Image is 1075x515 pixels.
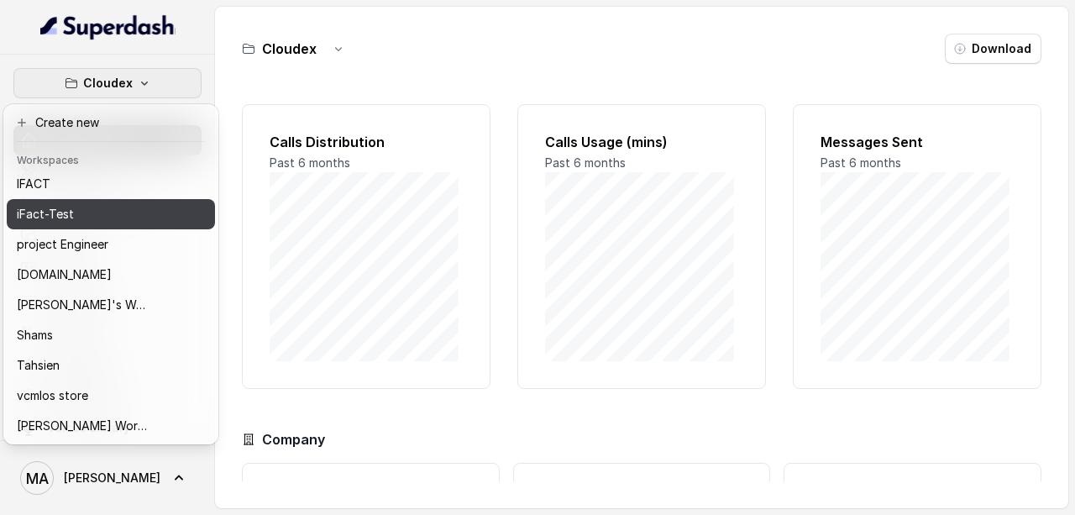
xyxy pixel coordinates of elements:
p: [PERSON_NAME] Workspace [17,416,151,436]
button: Create new [7,108,215,138]
p: iFact-Test [17,204,74,224]
p: Cloudex [83,73,133,93]
header: Workspaces [7,145,215,172]
p: project Engineer [17,234,108,255]
p: [DOMAIN_NAME] [17,265,112,285]
p: Tahsien [17,355,60,376]
p: Shams [17,325,53,345]
p: vcmlos store [17,386,88,406]
p: [PERSON_NAME]'s Workspace [17,295,151,315]
p: IFACT [17,174,50,194]
div: Cloudex [3,104,218,444]
button: Cloudex [13,68,202,98]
